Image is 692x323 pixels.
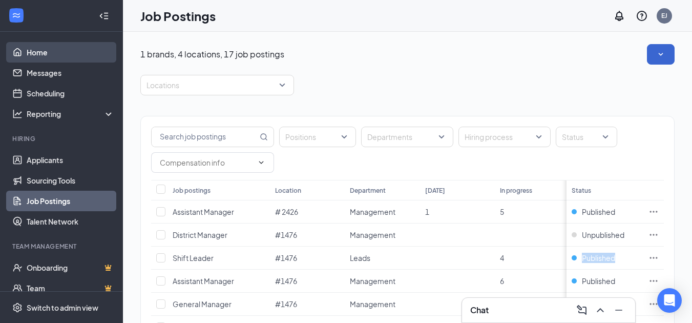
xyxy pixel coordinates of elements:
h3: Chat [470,305,489,316]
div: Reporting [27,109,115,119]
svg: Ellipses [648,253,659,263]
span: #1476 [275,253,297,263]
span: District Manager [173,230,227,239]
svg: Settings [12,302,23,313]
span: 5 [500,207,504,216]
div: Location [275,186,301,195]
div: Open Intercom Messenger [657,288,682,313]
a: Talent Network [27,211,114,232]
input: Search job postings [152,127,258,147]
span: 1 [425,207,429,216]
span: Published [582,276,615,286]
a: Home [27,42,114,63]
td: Management [345,224,420,247]
a: Sourcing Tools [27,170,114,191]
td: # 2426 [270,200,345,224]
div: Hiring [12,134,112,143]
td: #1476 [270,293,345,316]
button: Minimize [611,302,627,318]
svg: WorkstreamLogo [11,10,22,21]
a: OnboardingCrown [27,257,114,278]
svg: Ellipses [648,299,659,309]
span: General Manager [173,299,232,309]
input: Compensation info [160,157,253,168]
td: Management [345,270,420,293]
button: ComposeMessage [574,302,590,318]
svg: ComposeMessage [576,304,588,316]
a: Scheduling [27,83,114,104]
span: #1476 [275,276,297,286]
span: Management [350,299,395,309]
a: Job Postings [27,191,114,211]
td: Management [345,200,420,224]
svg: Ellipses [648,230,659,240]
td: #1476 [270,247,345,270]
svg: Notifications [613,10,625,22]
a: Messages [27,63,114,83]
h1: Job Postings [140,7,216,25]
button: SmallChevronDown [647,44,675,65]
a: TeamCrown [27,278,114,298]
button: ChevronUp [592,302,609,318]
span: Management [350,230,395,239]
span: #1476 [275,299,297,309]
th: [DATE] [420,180,495,200]
svg: Ellipses [648,207,659,217]
span: Published [582,207,615,217]
span: 6 [500,276,504,286]
svg: Collapse [99,11,109,21]
svg: MagnifyingGlass [260,133,268,141]
span: Management [350,276,395,286]
span: #1476 [275,230,297,239]
span: Leads [350,253,370,263]
div: Job postings [173,186,211,195]
svg: ChevronUp [594,304,606,316]
td: Management [345,293,420,316]
span: Assistant Manager [173,276,234,286]
svg: QuestionInfo [636,10,648,22]
td: Leads [345,247,420,270]
td: #1476 [270,224,345,247]
span: Unpublished [582,230,624,240]
span: Management [350,207,395,216]
svg: SmallChevronDown [656,49,666,59]
div: Team Management [12,242,112,251]
span: # 2426 [275,207,298,216]
span: Shift Leader [173,253,214,263]
th: In progress [495,180,570,200]
div: EJ [661,11,667,20]
span: Assistant Manager [173,207,234,216]
svg: Analysis [12,109,23,119]
svg: Minimize [613,304,625,316]
a: Applicants [27,150,114,170]
div: Department [350,186,386,195]
span: 4 [500,253,504,263]
span: Published [582,253,615,263]
td: #1476 [270,270,345,293]
th: Status [567,180,643,200]
svg: Ellipses [648,276,659,286]
p: 1 brands, 4 locations, 17 job postings [140,49,284,60]
div: Switch to admin view [27,302,98,313]
svg: ChevronDown [257,158,265,167]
